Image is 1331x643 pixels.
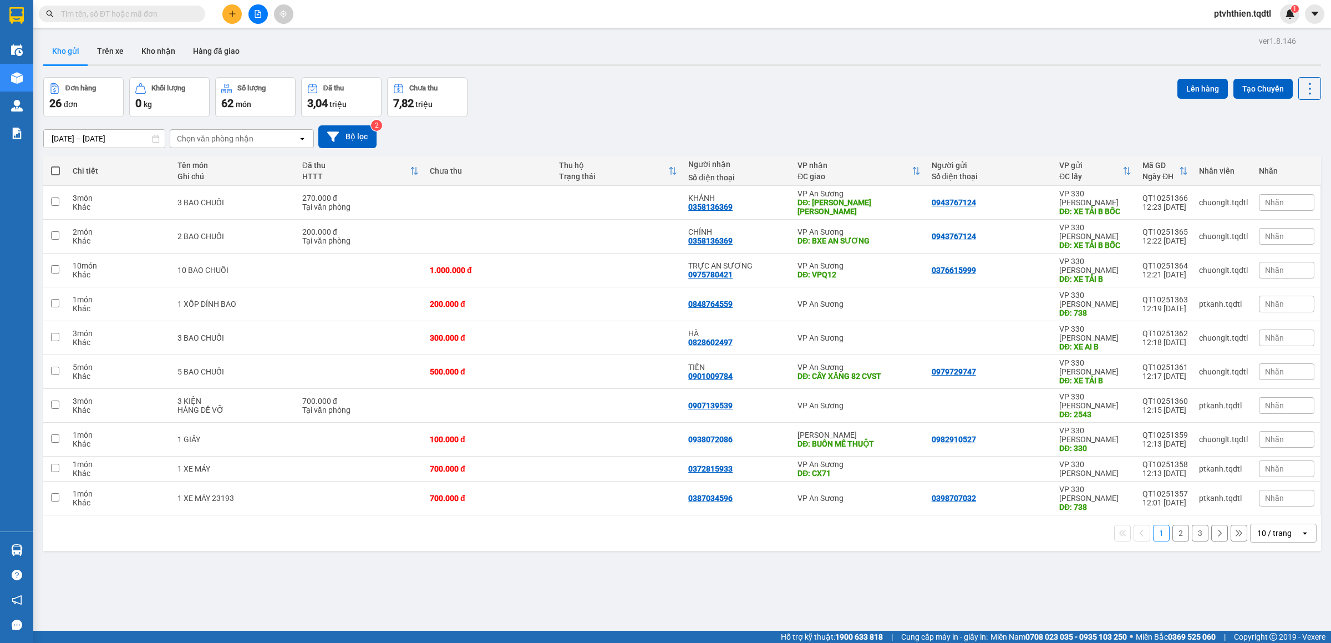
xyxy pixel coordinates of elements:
div: 0358136369 [688,202,733,211]
div: VP An Sương [797,333,920,342]
div: chuonglt.tqdtl [1199,232,1248,241]
div: VP An Sương [797,460,920,469]
div: 12:13 [DATE] [1142,469,1188,478]
div: 1 XỐP DÍNH BAO [177,300,291,308]
img: warehouse-icon [11,72,23,84]
div: QT10251363 [1142,295,1188,304]
span: Nhãn [1265,232,1284,241]
div: DĐ: CÂY XĂNG 82 CVST [797,372,920,381]
div: 700.000 đ [302,397,419,406]
div: QT10251361 [1142,363,1188,372]
span: Nhãn [1265,367,1284,376]
div: 0828602497 [688,338,733,347]
div: Số lượng [237,84,266,92]
div: 0358136369 [688,236,733,245]
button: Đơn hàng26đơn [43,77,124,117]
button: Tạo Chuyến [1233,79,1293,99]
div: 12:15 [DATE] [1142,406,1188,414]
div: Nhãn [1259,166,1314,175]
div: VP 330 [PERSON_NAME] [1059,392,1131,410]
div: HÀNG DỄ VỠ [177,406,291,414]
img: icon-new-feature [1285,9,1295,19]
div: 1 XE MÁY 23193 [177,494,291,503]
div: DĐ: XE AI B [1059,342,1131,351]
div: QT10251366 [1142,194,1188,202]
div: 3 món [73,194,166,202]
div: DĐ: XE TẢI B BỐC [1059,207,1131,216]
div: Người nhận [688,160,786,169]
button: file-add [248,4,268,24]
div: 10 món [73,261,166,270]
span: Nhãn [1265,494,1284,503]
span: copyright [1269,633,1277,641]
div: 500.000 đ [430,367,548,376]
strong: 0708 023 035 - 0935 103 250 [1025,632,1127,641]
div: 0979729747 [932,367,976,376]
svg: open [1300,529,1309,538]
div: QT10251365 [1142,227,1188,236]
div: DĐ: XE TẢI B [1059,376,1131,385]
strong: 0369 525 060 [1168,632,1216,641]
div: 270.000 đ [302,194,419,202]
span: Miền Nam [990,631,1127,643]
div: 1 GIẤY [177,435,291,444]
span: file-add [254,10,262,18]
div: [PERSON_NAME] [797,431,920,439]
button: Bộ lọc [318,125,377,148]
div: 0975780421 [688,270,733,279]
span: search [46,10,54,18]
div: chuonglt.tqdtl [1199,333,1248,342]
div: 12:01 [DATE] [1142,498,1188,507]
div: 200.000 đ [430,300,548,308]
div: 200.000 đ [302,227,419,236]
div: 12:17 [DATE] [1142,372,1188,381]
div: VP 330 [PERSON_NAME] [1059,460,1131,478]
div: chuonglt.tqdtl [1199,435,1248,444]
div: Tại văn phòng [302,202,419,211]
span: plus [228,10,236,18]
div: Thu hộ [559,161,668,170]
div: ver 1.8.146 [1259,35,1296,47]
div: Số điện thoại [688,173,786,182]
div: Chưa thu [430,166,548,175]
div: ptkanh.tqdtl [1199,494,1248,503]
div: 100.000 đ [430,435,548,444]
span: Cung cấp máy in - giấy in: [901,631,988,643]
div: VP An Sương [797,300,920,308]
span: 7,82 [393,97,414,110]
div: VP 330 [PERSON_NAME] [1059,358,1131,376]
div: ĐC lấy [1059,172,1122,181]
div: Chi tiết [73,166,166,175]
sup: 2 [371,120,382,131]
sup: 1 [1291,5,1299,13]
th: Toggle SortBy [553,156,683,186]
th: Toggle SortBy [1054,156,1137,186]
div: VP An Sương [797,227,920,236]
div: VP An Sương [797,494,920,503]
span: 62 [221,97,233,110]
div: Ghi chú [177,172,291,181]
div: 0848764559 [688,300,733,308]
div: HÀ [688,329,786,338]
div: QT10251360 [1142,397,1188,406]
div: 12:13 [DATE] [1142,439,1188,448]
div: 2 món [73,227,166,236]
div: chuonglt.tqdtl [1199,367,1248,376]
strong: 1900 633 818 [835,632,883,641]
div: 0398707032 [932,494,976,503]
button: 3 [1192,525,1208,541]
div: ptkanh.tqdtl [1199,300,1248,308]
div: Khác [73,270,166,279]
div: 0982910527 [932,435,976,444]
img: logo-vxr [9,7,24,24]
span: | [891,631,893,643]
div: Tại văn phòng [302,406,419,414]
span: món [236,100,251,109]
button: caret-down [1305,4,1324,24]
div: Đã thu [302,161,410,170]
div: 3 món [73,397,166,406]
div: DĐ: VPQ12 [797,270,920,279]
span: Nhãn [1265,198,1284,207]
div: VP 330 [PERSON_NAME] [1059,325,1131,342]
div: Đã thu [323,84,344,92]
